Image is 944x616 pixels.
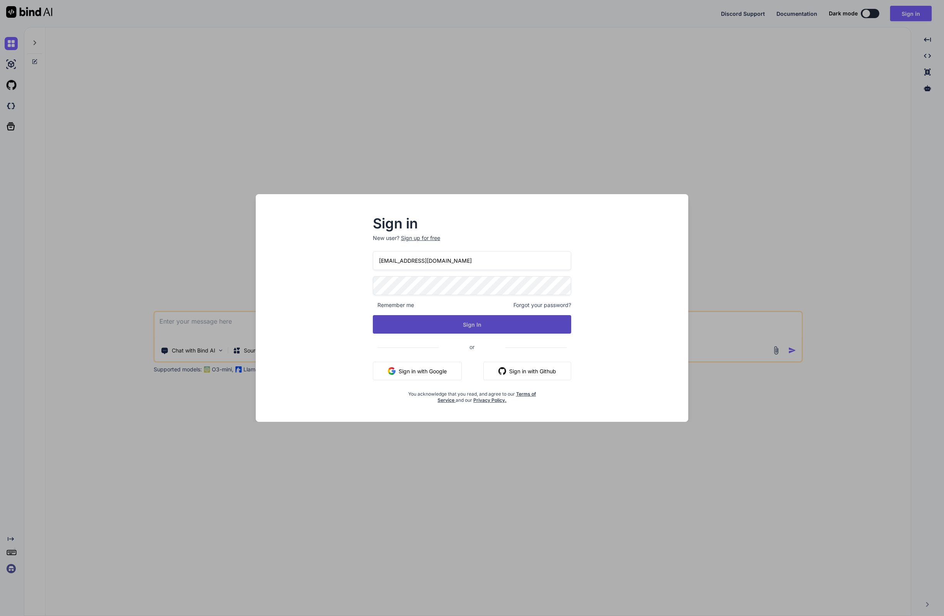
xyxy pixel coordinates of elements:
p: New user? [373,234,572,251]
span: or [439,337,505,356]
a: Terms of Service [438,391,536,403]
button: Sign in with Google [373,362,462,380]
img: google [388,367,396,375]
div: Sign up for free [401,234,440,242]
a: Privacy Policy. [473,397,506,403]
span: Remember me [373,301,414,309]
span: Forgot your password? [513,301,571,309]
input: Login or Email [373,251,572,270]
img: github [498,367,506,375]
div: You acknowledge that you read, and agree to our and our [406,386,538,403]
button: Sign in with Github [483,362,571,380]
h2: Sign in [373,217,572,230]
button: Sign In [373,315,572,334]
